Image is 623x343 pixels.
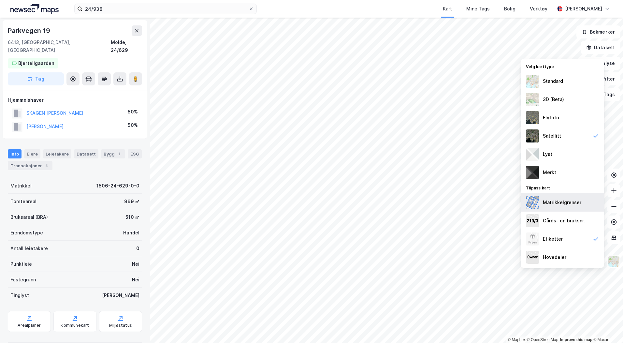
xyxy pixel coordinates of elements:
[43,149,71,158] div: Leietakere
[8,96,142,104] div: Hjemmelshaver
[124,198,139,205] div: 969 ㎡
[128,121,138,129] div: 50%
[10,245,48,252] div: Antall leietakere
[10,260,32,268] div: Punktleie
[543,253,566,261] div: Hovedeier
[526,148,539,161] img: luj3wr1y2y3+OchiMxRmMxRlscgabnMEmZ7DJGWxyBpucwSZnsMkZbHIGm5zBJmewyRlscgabnMEmZ7DJGWxyBpucwSZnsMkZ...
[521,182,604,193] div: Tilpass kart
[526,93,539,106] img: Z
[576,25,620,38] button: Bokmerker
[543,150,552,158] div: Lyst
[128,149,142,158] div: ESG
[443,5,452,13] div: Kart
[101,149,125,158] div: Bygg
[109,323,132,328] div: Miljøstatus
[10,276,36,284] div: Festegrunn
[123,229,139,237] div: Handel
[590,312,623,343] div: Kontrollprogram for chat
[608,255,620,267] img: Z
[521,60,604,72] div: Velg karttype
[508,337,526,342] a: Mapbox
[10,4,59,14] img: logo.a4113a55bc3d86da70a041830d287a7e.svg
[18,323,41,328] div: Arealplaner
[102,291,139,299] div: [PERSON_NAME]
[526,196,539,209] img: cadastreBorders.cfe08de4b5ddd52a10de.jpeg
[96,182,139,190] div: 1506-24-629-0-0
[132,260,139,268] div: Nei
[543,96,564,103] div: 3D (Beta)
[116,151,123,157] div: 1
[136,245,139,252] div: 0
[10,229,43,237] div: Eiendomstype
[543,169,556,176] div: Mørkt
[526,214,539,227] img: cadastreKeys.547ab17ec502f5a4ef2b.jpeg
[565,5,602,13] div: [PERSON_NAME]
[10,198,36,205] div: Tomteareal
[590,312,623,343] iframe: Chat Widget
[8,38,111,54] div: 6413, [GEOGRAPHIC_DATA], [GEOGRAPHIC_DATA]
[543,77,563,85] div: Standard
[10,182,32,190] div: Matrikkel
[589,72,620,85] button: Filter
[590,88,620,101] button: Tags
[526,129,539,142] img: 9k=
[43,162,50,169] div: 4
[10,291,29,299] div: Tinglyst
[543,217,585,225] div: Gårds- og bruksnr.
[8,72,64,85] button: Tag
[581,41,620,54] button: Datasett
[526,111,539,124] img: Z
[504,5,515,13] div: Bolig
[526,166,539,179] img: nCdM7BzjoCAAAAAElFTkSuQmCC
[74,149,98,158] div: Datasett
[18,59,54,67] div: Bjerteligaarden
[8,161,52,170] div: Transaksjoner
[61,323,89,328] div: Kommunekart
[583,57,620,70] button: Analyse
[527,337,558,342] a: OpenStreetMap
[10,213,48,221] div: Bruksareal (BRA)
[111,38,142,54] div: Molde, 24/629
[132,276,139,284] div: Nei
[526,75,539,88] img: Z
[543,235,563,243] div: Etiketter
[530,5,547,13] div: Verktøy
[526,251,539,264] img: majorOwner.b5e170eddb5c04bfeeff.jpeg
[526,232,539,246] img: Z
[8,25,51,36] div: Parkvegen 19
[128,108,138,116] div: 50%
[125,213,139,221] div: 510 ㎡
[560,337,592,342] a: Improve this map
[543,114,559,122] div: Flyfoto
[24,149,40,158] div: Eiere
[543,132,561,140] div: Satellitt
[82,4,249,14] input: Søk på adresse, matrikkel, gårdeiere, leietakere eller personer
[8,149,22,158] div: Info
[543,199,581,206] div: Matrikkelgrenser
[466,5,490,13] div: Mine Tags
